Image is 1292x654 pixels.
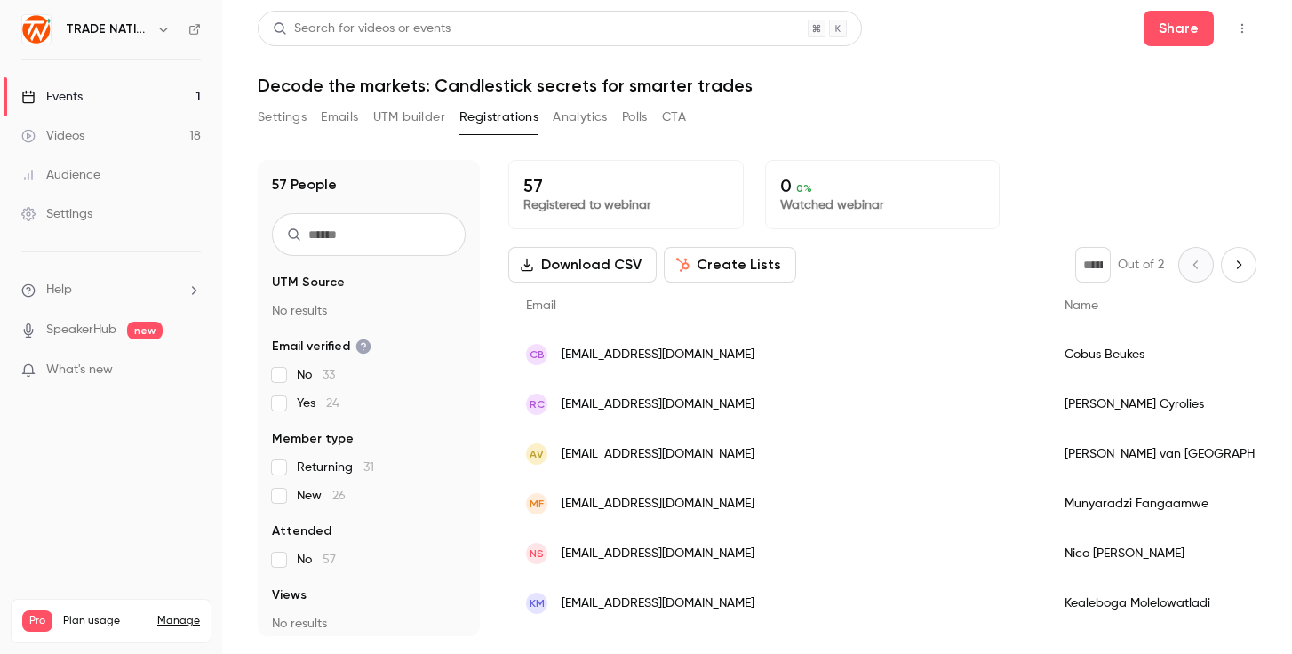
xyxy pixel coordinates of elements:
[323,554,336,566] span: 57
[530,446,544,462] span: Av
[157,614,200,628] a: Manage
[297,459,374,476] span: Returning
[562,395,754,414] span: [EMAIL_ADDRESS][DOMAIN_NAME]
[526,299,556,312] span: Email
[272,615,466,633] p: No results
[530,546,544,562] span: NS
[1144,11,1214,46] button: Share
[562,445,754,464] span: [EMAIL_ADDRESS][DOMAIN_NAME]
[22,15,51,44] img: TRADE NATION
[530,595,545,611] span: KM
[796,182,812,195] span: 0 %
[46,361,113,379] span: What's new
[272,274,345,291] span: UTM Source
[363,461,374,474] span: 31
[46,321,116,339] a: SpeakerHub
[326,397,339,410] span: 24
[272,522,331,540] span: Attended
[46,281,72,299] span: Help
[332,490,346,502] span: 26
[780,175,985,196] p: 0
[21,127,84,145] div: Videos
[297,487,346,505] span: New
[297,366,335,384] span: No
[272,338,371,355] span: Email verified
[273,20,451,38] div: Search for videos or events
[258,103,307,132] button: Settings
[321,103,358,132] button: Emails
[297,395,339,412] span: Yes
[66,20,149,38] h6: TRADE NATION
[373,103,445,132] button: UTM builder
[297,551,336,569] span: No
[21,88,83,106] div: Events
[780,196,985,214] p: Watched webinar
[662,103,686,132] button: CTA
[523,175,729,196] p: 57
[21,205,92,223] div: Settings
[21,281,201,299] li: help-dropdown-opener
[323,369,335,381] span: 33
[553,103,608,132] button: Analytics
[22,610,52,632] span: Pro
[562,495,754,514] span: [EMAIL_ADDRESS][DOMAIN_NAME]
[272,302,466,320] p: No results
[530,496,544,512] span: MF
[272,430,354,448] span: Member type
[258,75,1256,96] h1: Decode the markets: Candlestick secrets for smarter trades
[1221,247,1256,283] button: Next page
[1118,256,1164,274] p: Out of 2
[562,594,754,613] span: [EMAIL_ADDRESS][DOMAIN_NAME]
[523,196,729,214] p: Registered to webinar
[622,103,648,132] button: Polls
[530,347,545,363] span: CB
[63,614,147,628] span: Plan usage
[272,586,307,604] span: Views
[459,103,538,132] button: Registrations
[179,363,201,379] iframe: Noticeable Trigger
[562,346,754,364] span: [EMAIL_ADDRESS][DOMAIN_NAME]
[127,322,163,339] span: new
[508,247,657,283] button: Download CSV
[272,174,337,195] h1: 57 People
[530,396,545,412] span: RC
[664,247,796,283] button: Create Lists
[562,545,754,563] span: [EMAIL_ADDRESS][DOMAIN_NAME]
[21,166,100,184] div: Audience
[1065,299,1098,312] span: Name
